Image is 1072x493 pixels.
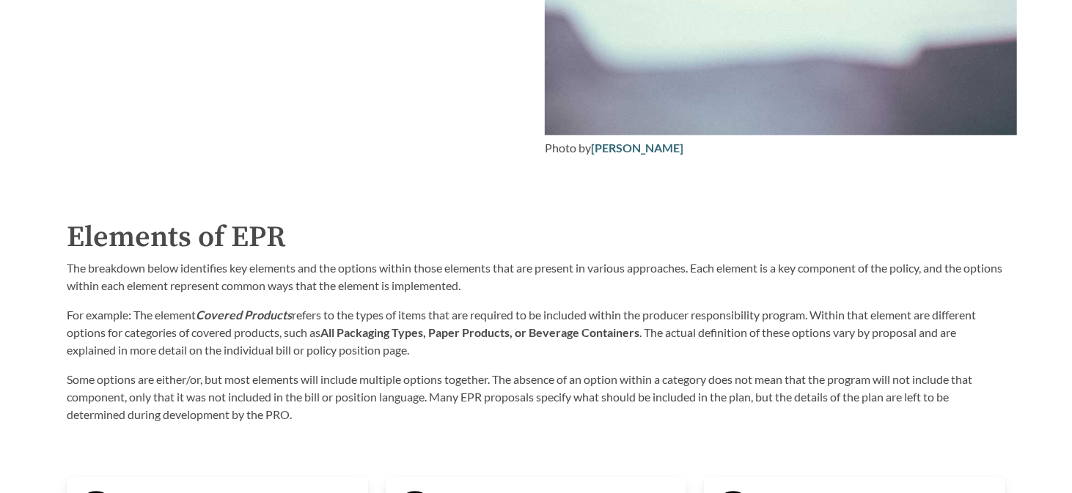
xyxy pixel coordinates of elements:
p: The breakdown below identifies key elements and the options within those elements that are presen... [67,259,1005,294]
strong: Covered Products [196,308,292,322]
p: Some options are either/or, but most elements will include multiple options together. The absence... [67,371,1005,423]
p: For example: The element refers to the types of items that are required to be included within the... [67,306,1005,359]
div: Photo by [545,139,1017,157]
strong: All Packaging Types, Paper Products, or Beverage Containers [320,325,639,339]
h2: Elements of EPR [67,215,1005,259]
a: [PERSON_NAME] [591,141,683,155]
